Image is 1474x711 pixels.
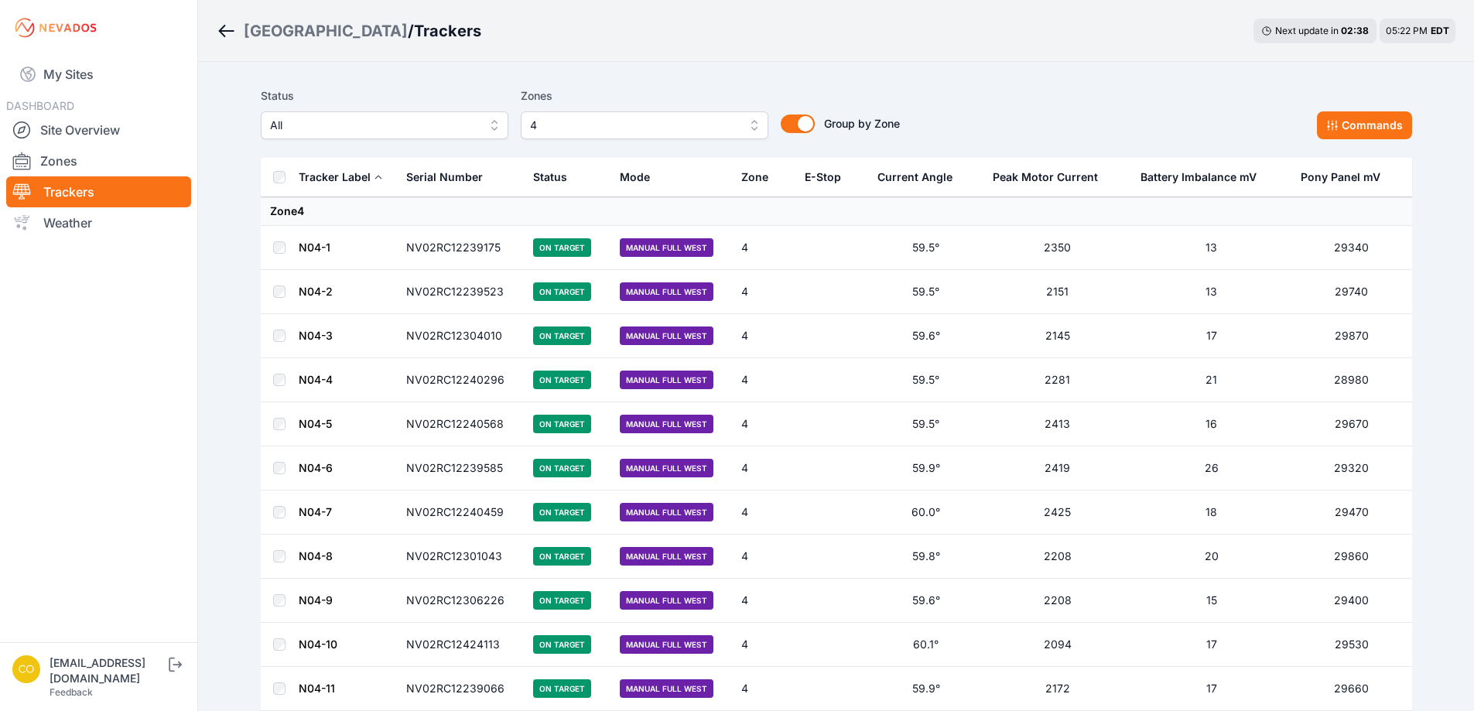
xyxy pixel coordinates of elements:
[1291,226,1412,270] td: 29340
[1131,226,1291,270] td: 13
[741,159,781,196] button: Zone
[397,402,524,446] td: NV02RC12240568
[993,169,1098,185] div: Peak Motor Current
[299,169,371,185] div: Tracker Label
[620,238,713,257] span: Manual Full West
[1141,159,1269,196] button: Battery Imbalance mV
[620,547,713,566] span: Manual Full West
[533,547,591,566] span: On Target
[299,461,333,474] a: N04-6
[397,535,524,579] td: NV02RC12301043
[620,326,713,345] span: Manual Full West
[406,159,495,196] button: Serial Number
[299,549,333,562] a: N04-8
[414,20,481,42] h3: Trackers
[397,446,524,491] td: NV02RC12239585
[533,459,591,477] span: On Target
[1131,446,1291,491] td: 26
[741,169,768,185] div: Zone
[805,159,853,196] button: E-Stop
[620,679,713,698] span: Manual Full West
[732,491,795,535] td: 4
[620,635,713,654] span: Manual Full West
[533,591,591,610] span: On Target
[533,415,591,433] span: On Target
[299,285,333,298] a: N04-2
[732,446,795,491] td: 4
[868,491,983,535] td: 60.0°
[406,169,483,185] div: Serial Number
[533,169,567,185] div: Status
[217,11,481,51] nav: Breadcrumb
[620,371,713,389] span: Manual Full West
[533,238,591,257] span: On Target
[868,535,983,579] td: 59.8°
[824,117,900,130] span: Group by Zone
[868,446,983,491] td: 59.9°
[868,667,983,711] td: 59.9°
[299,329,333,342] a: N04-3
[50,686,93,698] a: Feedback
[983,579,1131,623] td: 2208
[805,169,841,185] div: E-Stop
[533,326,591,345] span: On Target
[261,111,508,139] button: All
[6,56,191,93] a: My Sites
[299,593,333,607] a: N04-9
[868,579,983,623] td: 59.6°
[983,402,1131,446] td: 2413
[993,159,1110,196] button: Peak Motor Current
[983,446,1131,491] td: 2419
[397,491,524,535] td: NV02RC12240459
[299,638,337,651] a: N04-10
[620,459,713,477] span: Manual Full West
[397,667,524,711] td: NV02RC12239066
[1291,402,1412,446] td: 29670
[1131,535,1291,579] td: 20
[732,667,795,711] td: 4
[397,579,524,623] td: NV02RC12306226
[868,623,983,667] td: 60.1°
[521,111,768,139] button: 4
[983,491,1131,535] td: 2425
[299,505,332,518] a: N04-7
[1291,579,1412,623] td: 29400
[983,623,1131,667] td: 2094
[397,358,524,402] td: NV02RC12240296
[1131,402,1291,446] td: 16
[620,169,650,185] div: Mode
[732,270,795,314] td: 4
[6,99,74,112] span: DASHBOARD
[397,226,524,270] td: NV02RC12239175
[299,159,383,196] button: Tracker Label
[299,241,330,254] a: N04-1
[1131,667,1291,711] td: 17
[408,20,414,42] span: /
[533,282,591,301] span: On Target
[620,282,713,301] span: Manual Full West
[50,655,166,686] div: [EMAIL_ADDRESS][DOMAIN_NAME]
[983,226,1131,270] td: 2350
[533,503,591,521] span: On Target
[1131,270,1291,314] td: 13
[868,270,983,314] td: 59.5°
[530,116,737,135] span: 4
[877,159,965,196] button: Current Angle
[6,176,191,207] a: Trackers
[533,679,591,698] span: On Target
[1131,491,1291,535] td: 18
[1341,25,1369,37] div: 02 : 38
[1291,491,1412,535] td: 29470
[12,655,40,683] img: controlroomoperator@invenergy.com
[983,270,1131,314] td: 2151
[732,358,795,402] td: 4
[244,20,408,42] a: [GEOGRAPHIC_DATA]
[1291,667,1412,711] td: 29660
[1301,159,1393,196] button: Pony Panel mV
[1141,169,1257,185] div: Battery Imbalance mV
[620,503,713,521] span: Manual Full West
[270,116,477,135] span: All
[1386,25,1428,36] span: 05:22 PM
[983,535,1131,579] td: 2208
